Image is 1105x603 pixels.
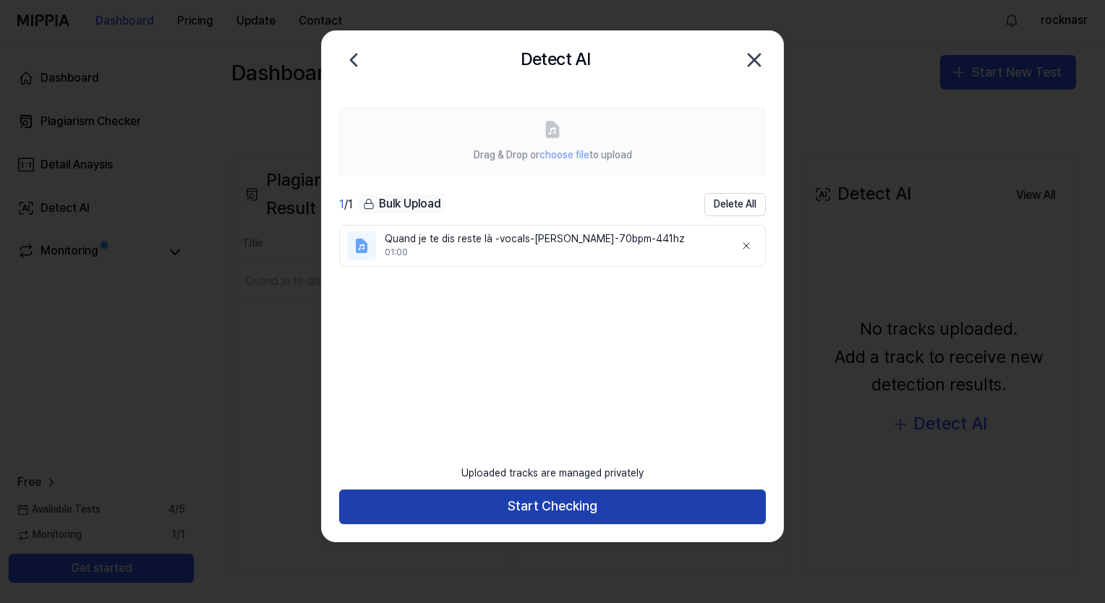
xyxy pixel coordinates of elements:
[704,193,766,216] button: Delete All
[339,197,344,211] span: 1
[521,46,591,73] h2: Detect AI
[453,458,652,489] div: Uploaded tracks are managed privately
[359,194,445,214] div: Bulk Upload
[539,149,589,161] span: choose file
[385,247,723,259] div: 01:00
[339,489,766,524] button: Start Checking
[474,149,632,161] span: Drag & Drop or to upload
[339,196,353,213] div: / 1
[385,232,723,247] div: Quand je te dis reste là -vocals-[PERSON_NAME]-70bpm-441hz
[359,194,445,215] button: Bulk Upload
